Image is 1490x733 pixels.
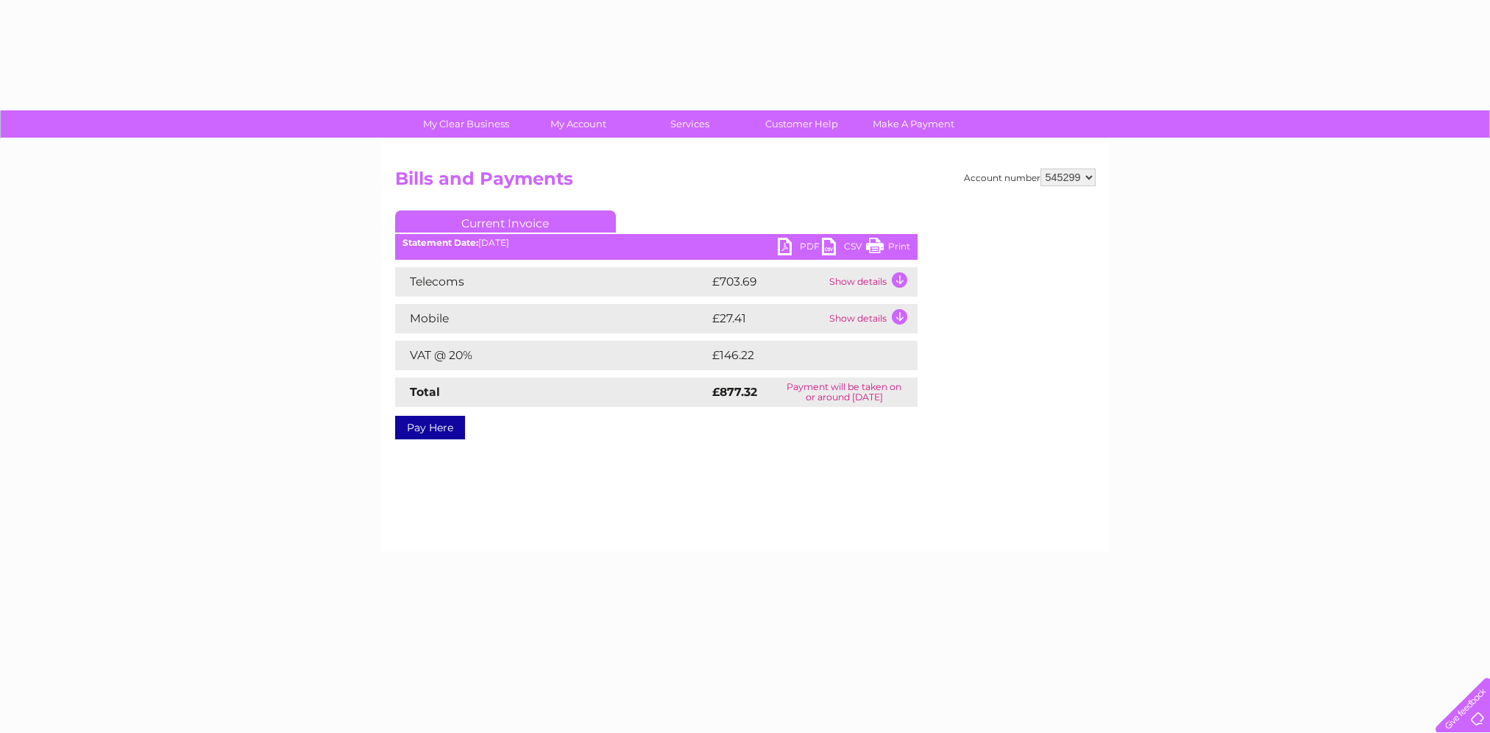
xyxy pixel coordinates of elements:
a: Current Invoice [395,210,616,233]
a: Make A Payment [853,110,974,138]
a: My Account [517,110,639,138]
td: £27.41 [709,304,826,333]
b: Statement Date: [402,237,478,248]
h2: Bills and Payments [395,169,1096,196]
a: CSV [822,238,866,259]
a: Print [866,238,910,259]
td: Payment will be taken on or around [DATE] [771,378,918,407]
div: Account number [964,169,1096,186]
td: Mobile [395,304,709,333]
td: Telecoms [395,267,709,297]
td: £703.69 [709,267,826,297]
a: Pay Here [395,416,465,439]
div: [DATE] [395,238,918,248]
a: My Clear Business [405,110,527,138]
td: Show details [826,267,918,297]
a: Services [629,110,751,138]
td: VAT @ 20% [395,341,709,370]
a: Customer Help [741,110,862,138]
a: PDF [778,238,822,259]
td: Show details [826,304,918,333]
td: £146.22 [709,341,890,370]
strong: £877.32 [712,385,757,399]
strong: Total [410,385,440,399]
